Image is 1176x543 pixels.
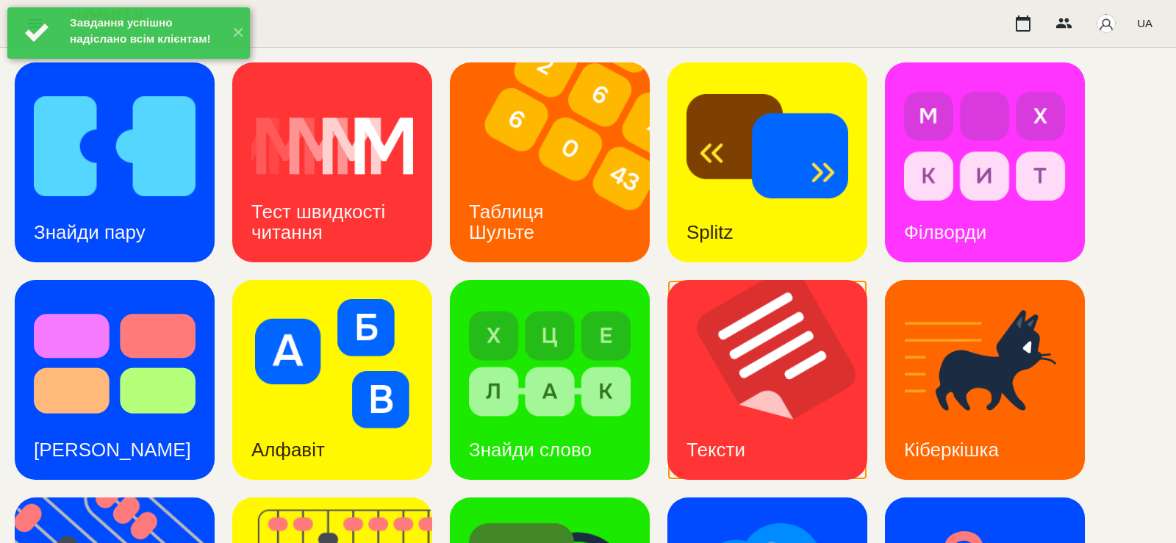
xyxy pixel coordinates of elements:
h3: Тексти [686,439,745,461]
img: avatar_s.png [1096,13,1116,34]
img: Філворди [904,82,1066,211]
a: Таблиця ШультеТаблиця Шульте [450,62,650,262]
h3: Знайди пару [34,221,146,243]
h3: Алфавіт [251,439,325,461]
a: КіберкішкаКіберкішка [885,280,1085,480]
a: Знайди паруЗнайди пару [15,62,215,262]
img: Тест швидкості читання [251,82,413,211]
img: Алфавіт [251,299,413,428]
a: SplitzSplitz [667,62,867,262]
a: Тест Струпа[PERSON_NAME] [15,280,215,480]
span: UA [1137,15,1152,31]
img: Тексти [667,280,886,480]
div: Завдання успішно надіслано всім клієнтам! [70,15,220,47]
a: ТекстиТексти [667,280,867,480]
button: UA [1131,10,1158,37]
a: Знайди словоЗнайди слово [450,280,650,480]
a: АлфавітАлфавіт [232,280,432,480]
img: Тест Струпа [34,299,196,428]
h3: Філворди [904,221,986,243]
h3: Знайди слово [469,439,592,461]
h3: [PERSON_NAME] [34,439,191,461]
img: Знайди пару [34,82,196,211]
img: Кіберкішка [904,299,1066,428]
h3: Тест швидкості читання [251,201,390,243]
img: Splitz [686,82,848,211]
img: Знайди слово [469,299,631,428]
h3: Таблиця Шульте [469,201,549,243]
a: ФілвордиФілворди [885,62,1085,262]
h3: Splitz [686,221,734,243]
h3: Кіберкішка [904,439,999,461]
img: Таблиця Шульте [450,62,668,262]
a: Тест швидкості читанняТест швидкості читання [232,62,432,262]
